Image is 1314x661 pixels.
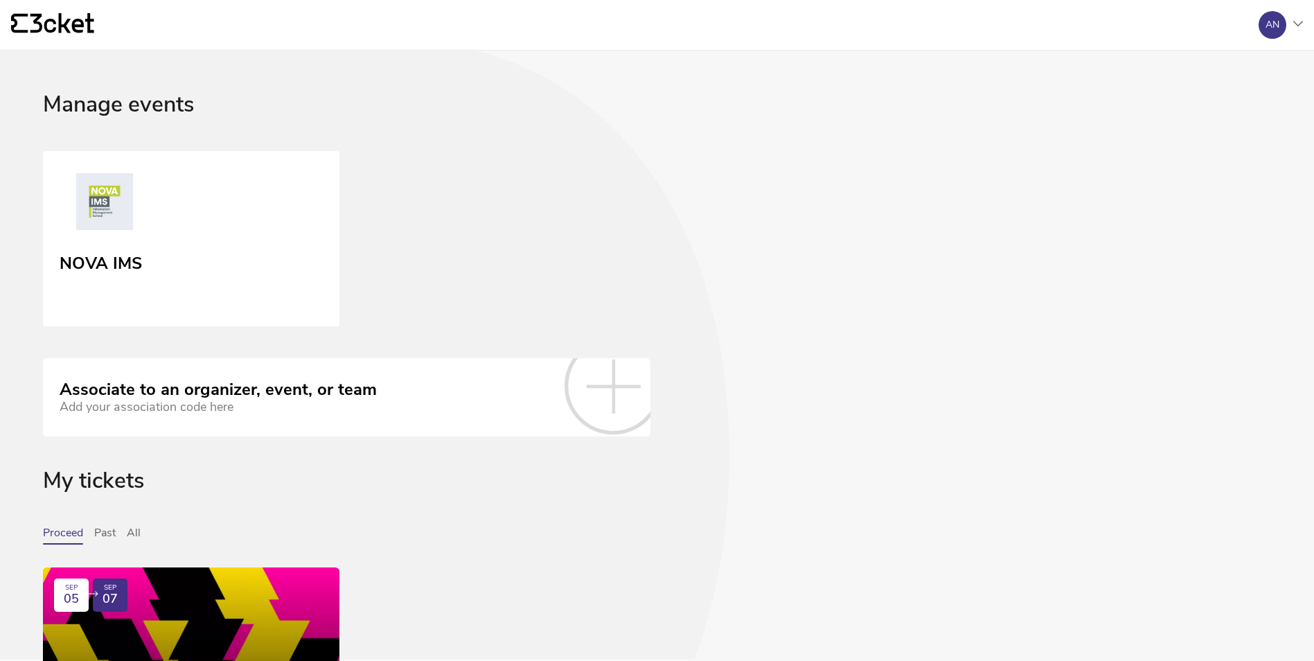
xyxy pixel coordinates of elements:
[43,358,650,436] a: Associate to an organizer, event, or team Add your association code here
[64,592,79,606] span: 05
[65,584,78,592] div: SEP
[94,527,116,545] button: Past
[127,527,141,545] button: All
[60,249,142,274] div: NOVA IMS
[11,14,28,33] g: {' '}
[60,173,150,236] img: NOVA IMS
[60,400,377,414] div: Add your association code here
[11,13,94,37] a: {' '}
[43,151,339,327] a: NOVA IMS NOVA IMS
[43,468,1271,527] div: My tickets
[60,380,377,400] div: Associate to an organizer, event, or team
[103,592,118,606] span: 07
[43,92,1271,151] div: Manage events
[43,527,83,545] button: Proceed
[104,584,116,592] div: SEP
[1266,19,1279,30] div: AN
